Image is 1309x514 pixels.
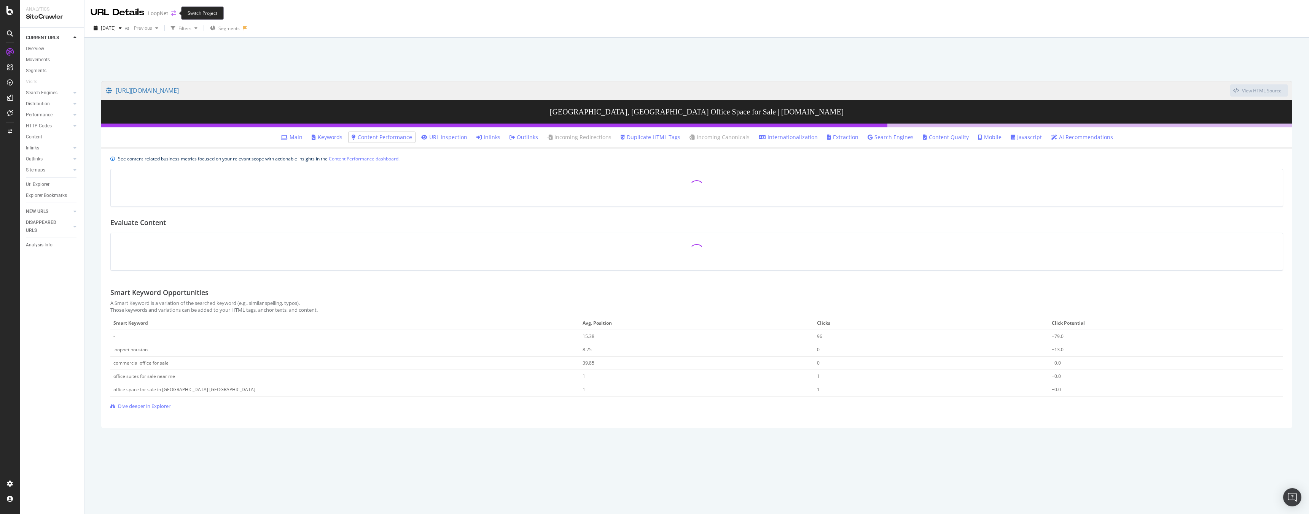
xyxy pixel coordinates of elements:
[583,320,809,327] span: Avg. Position
[26,45,44,53] div: Overview
[26,133,42,141] div: Content
[817,360,1022,366] div: 0
[1052,346,1257,353] div: +13.0
[421,133,467,141] a: URL Inspection
[91,6,145,19] div: URL Details
[868,133,914,141] a: Search Engines
[131,22,161,34] button: Previous
[26,241,79,249] a: Analysis Info
[26,219,71,235] a: DISAPPEARED URLS
[91,22,125,34] button: [DATE]
[110,403,170,410] a: Dive deeper in Explorer
[583,373,788,380] div: 1
[583,333,788,340] div: 15.38
[113,373,175,380] div: office suites for sale near me
[817,333,1022,340] div: 96
[106,81,1230,100] a: [URL][DOMAIN_NAME]
[26,192,79,200] a: Explorer Bookmarks
[26,111,71,119] a: Performance
[207,22,243,34] button: Segments
[110,300,1283,314] div: A Smart Keyword is a variation of the searched keyword (e.g., similar spelling, typos). Those key...
[26,155,71,163] a: Outlinks
[26,45,79,53] a: Overview
[26,67,46,75] div: Segments
[26,89,57,97] div: Search Engines
[26,111,53,119] div: Performance
[26,56,79,64] a: Movements
[923,133,969,141] a: Content Quality
[26,6,78,13] div: Analytics
[583,360,788,366] div: 39.85
[110,289,209,297] h2: Smart Keyword Opportunities
[1230,84,1288,97] button: View HTML Source
[113,320,575,327] span: Smart Keyword
[26,133,79,141] a: Content
[26,208,48,216] div: NEW URLS
[171,11,176,16] div: arrow-right-arrow-left
[26,34,59,42] div: CURRENT URLS
[621,133,680,141] a: Duplicate HTML Tags
[26,78,45,86] a: Visits
[125,25,131,31] span: vs
[329,155,400,163] a: Content Performance dashboard.
[101,100,1292,124] h3: [GEOGRAPHIC_DATA], [GEOGRAPHIC_DATA] Office Space for Sale | [DOMAIN_NAME]
[26,100,71,108] a: Distribution
[817,320,1043,327] span: Clicks
[218,25,240,32] span: Segments
[352,133,412,141] a: Content Performance
[1052,386,1257,393] div: +0.0
[26,56,50,64] div: Movements
[26,67,79,75] a: Segments
[1052,320,1278,327] span: Click Potential
[827,133,858,141] a: Extraction
[26,13,78,21] div: SiteCrawler
[510,133,538,141] a: Outlinks
[1052,373,1257,380] div: +0.0
[759,133,818,141] a: Internationalization
[281,133,303,141] a: Main
[583,386,788,393] div: 1
[26,34,71,42] a: CURRENT URLS
[817,373,1022,380] div: 1
[26,100,50,108] div: Distribution
[26,144,71,152] a: Inlinks
[113,346,148,353] div: loopnet houston
[1051,133,1113,141] a: AI Recommendations
[26,78,37,86] div: Visits
[26,155,43,163] div: Outlinks
[26,122,71,130] a: HTTP Codes
[26,181,79,189] a: Url Explorer
[110,219,166,227] h2: Evaluate Content
[978,133,1002,141] a: Mobile
[1242,87,1282,94] div: View HTML Source
[547,133,612,141] a: Incoming Redirections
[26,122,52,130] div: HTTP Codes
[817,346,1022,353] div: 0
[817,386,1022,393] div: 1
[26,166,71,174] a: Sitemaps
[118,155,400,163] div: See content-related business metrics focused on your relevant scope with actionable insights in the
[113,360,169,366] div: commercial office for sale
[26,89,71,97] a: Search Engines
[26,192,67,200] div: Explorer Bookmarks
[1052,360,1257,366] div: +0.0
[118,403,170,410] span: Dive deeper in Explorer
[26,181,49,189] div: Url Explorer
[583,346,788,353] div: 8.25
[26,208,71,216] a: NEW URLS
[101,25,116,31] span: 2025 May. 25th
[148,10,168,17] div: LoopNet
[181,6,224,20] div: Switch Project
[131,25,152,31] span: Previous
[26,219,64,235] div: DISAPPEARED URLS
[168,22,201,34] button: Filters
[312,133,342,141] a: Keywords
[690,133,750,141] a: Incoming Canonicals
[113,386,255,393] div: office space for sale in houston tx
[110,155,1283,163] div: info banner
[26,144,39,152] div: Inlinks
[1011,133,1042,141] a: Javascript
[1052,333,1257,340] div: +79.0
[178,25,191,32] div: Filters
[113,333,530,340] div: -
